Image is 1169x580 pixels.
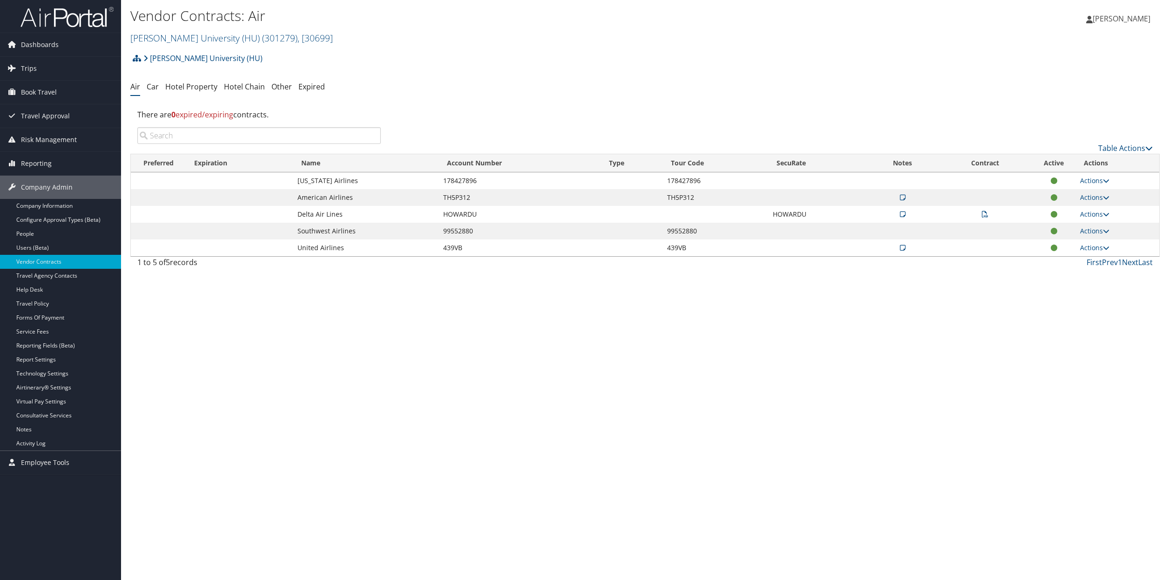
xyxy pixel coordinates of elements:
[137,257,381,273] div: 1 to 5 of records
[662,223,768,239] td: 99552880
[130,32,333,44] a: [PERSON_NAME] University (HU)
[186,154,293,172] th: Expiration: activate to sort column ascending
[1080,243,1109,252] a: Actions
[1098,143,1153,153] a: Table Actions
[439,172,601,189] td: 178427896
[130,82,140,92] a: Air
[439,154,601,172] th: Account Number: activate to sort column ascending
[147,82,159,92] a: Car
[293,223,438,239] td: Southwest Airlines
[1122,257,1138,267] a: Next
[439,206,601,223] td: HOWARDU
[293,189,438,206] td: American Airlines
[131,154,186,172] th: Preferred: activate to sort column ascending
[171,109,176,120] strong: 0
[768,154,867,172] th: SecuRate: activate to sort column ascending
[298,82,325,92] a: Expired
[130,6,817,26] h1: Vendor Contracts: Air
[21,451,69,474] span: Employee Tools
[1032,154,1075,172] th: Active: activate to sort column ascending
[1080,176,1109,185] a: Actions
[297,32,333,44] span: , [ 30699 ]
[271,82,292,92] a: Other
[601,154,662,172] th: Type: activate to sort column ascending
[293,239,438,256] td: United Airlines
[1080,226,1109,235] a: Actions
[1080,210,1109,218] a: Actions
[1086,5,1160,33] a: [PERSON_NAME]
[867,154,938,172] th: Notes: activate to sort column ascending
[20,6,114,28] img: airportal-logo.png
[21,81,57,104] span: Book Travel
[662,239,768,256] td: 439VB
[662,154,768,172] th: Tour Code: activate to sort column ascending
[21,128,77,151] span: Risk Management
[262,32,297,44] span: ( 301279 )
[439,189,601,206] td: TH5P312
[439,223,601,239] td: 99552880
[21,176,73,199] span: Company Admin
[224,82,265,92] a: Hotel Chain
[662,172,768,189] td: 178427896
[21,104,70,128] span: Travel Approval
[293,172,438,189] td: [US_STATE] Airlines
[21,57,37,80] span: Trips
[1075,154,1159,172] th: Actions
[1102,257,1118,267] a: Prev
[171,109,233,120] span: expired/expiring
[768,206,867,223] td: HOWARDU
[143,49,263,68] a: [PERSON_NAME] University (HU)
[439,239,601,256] td: 439VB
[21,152,52,175] span: Reporting
[662,189,768,206] td: TH5P312
[166,257,170,267] span: 5
[293,206,438,223] td: Delta Air Lines
[1138,257,1153,267] a: Last
[137,127,381,144] input: Search
[130,102,1160,127] div: There are contracts.
[938,154,1032,172] th: Contract: activate to sort column ascending
[1080,193,1109,202] a: Actions
[1118,257,1122,267] a: 1
[293,154,438,172] th: Name: activate to sort column ascending
[21,33,59,56] span: Dashboards
[1087,257,1102,267] a: First
[1093,14,1150,24] span: [PERSON_NAME]
[165,82,217,92] a: Hotel Property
